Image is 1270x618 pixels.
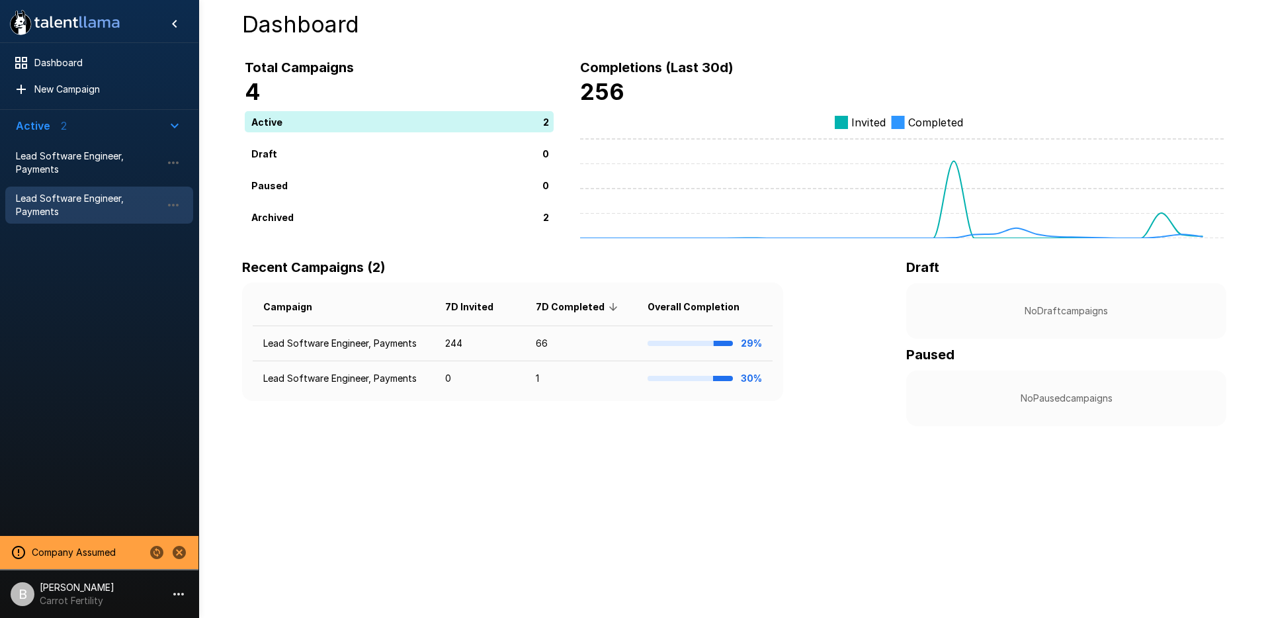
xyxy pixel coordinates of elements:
[542,146,549,160] p: 0
[741,373,762,384] b: 30%
[242,259,386,275] b: Recent Campaigns (2)
[927,392,1205,405] p: No Paused campaigns
[253,326,435,361] td: Lead Software Engineer, Payments
[906,347,954,363] b: Paused
[580,78,624,105] b: 256
[648,299,757,315] span: Overall Completion
[542,178,549,192] p: 0
[580,60,734,75] b: Completions (Last 30d)
[445,299,511,315] span: 7D Invited
[525,361,637,396] td: 1
[242,11,1226,38] h4: Dashboard
[543,210,549,224] p: 2
[245,78,261,105] b: 4
[435,326,525,361] td: 244
[927,304,1205,318] p: No Draft campaigns
[525,326,637,361] td: 66
[435,361,525,396] td: 0
[253,361,435,396] td: Lead Software Engineer, Payments
[536,299,622,315] span: 7D Completed
[741,337,762,349] b: 29%
[543,114,549,128] p: 2
[245,60,354,75] b: Total Campaigns
[906,259,939,275] b: Draft
[263,299,329,315] span: Campaign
